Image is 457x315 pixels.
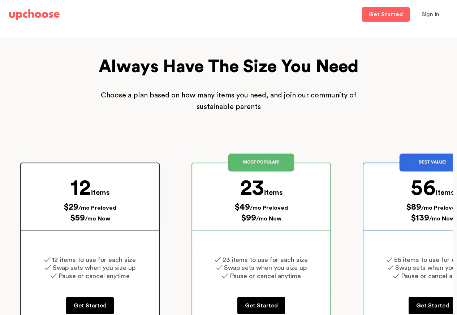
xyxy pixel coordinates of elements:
span: /mo Preloved [250,205,288,211]
a: Get Started [66,297,114,314]
a: Get Started [362,7,410,22]
span: $89 [406,203,421,211]
span: 56 [411,177,436,199]
span: /mo Preloved [78,205,116,211]
span: ✓ Swap sets when you size up [216,264,307,271]
span: items [91,189,109,196]
span: /mo New [85,216,110,222]
p: Get Started [245,301,278,310]
span: items [436,189,454,196]
p: Get Started [369,12,403,17]
span: 12 [70,177,91,199]
span: $29 [64,203,78,211]
img: UpChoose [9,9,60,20]
span: Sign in [422,12,439,17]
span: $139 [411,214,429,222]
p: Get Started [74,301,107,310]
span: items [264,189,283,196]
span: Choose a plan based on how many items you need, and join our community of sustainable parents [101,92,357,110]
button: Sign in [413,7,448,22]
span: 23 [240,177,264,199]
a: UpChoose [9,7,60,22]
span: /mo New [256,216,281,222]
span: $59 [70,214,85,222]
span: ✓ 12 items to use for each size [44,257,136,263]
span: /mo New [429,216,454,222]
p: Get Started [416,301,449,310]
span: ✓ Swap sets when you size up [45,264,135,271]
span: $49 [234,203,250,211]
a: Get Started [409,297,456,314]
span: Always Have The Size You Need [99,58,359,75]
span: ✓ 23 items to use for each size [215,257,308,263]
span: ✓ Pause or cancel anytime [51,273,130,279]
a: Get Started [237,297,285,314]
span: ✓ Pause or cancel anytime [222,273,301,279]
span: $99 [241,214,256,222]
